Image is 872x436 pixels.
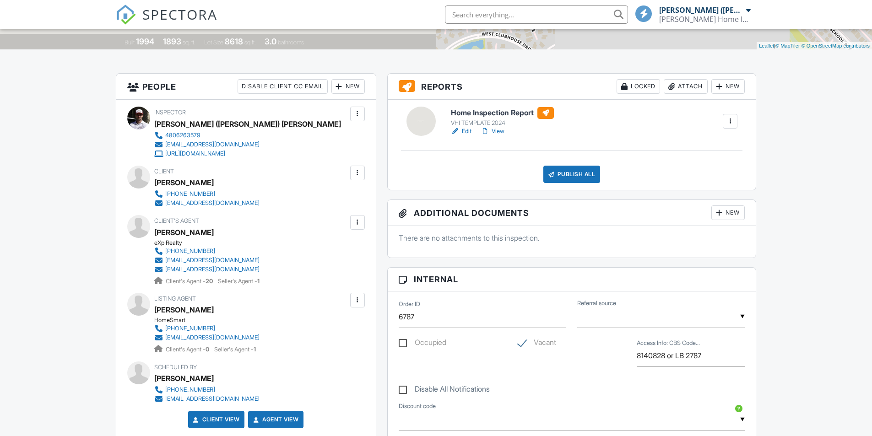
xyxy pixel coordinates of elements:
strong: 0 [206,346,209,353]
div: [EMAIL_ADDRESS][DOMAIN_NAME] [165,199,260,207]
span: Client's Agent - [166,278,214,285]
a: [EMAIL_ADDRESS][DOMAIN_NAME] [154,333,260,342]
a: © MapTiler [775,43,800,48]
div: New [711,79,745,94]
a: 4806263579 [154,131,334,140]
label: Access Info: CBS Code or Lock Box Code [637,339,700,347]
span: Seller's Agent - [214,346,256,353]
div: [PHONE_NUMBER] [165,190,215,198]
div: [EMAIL_ADDRESS][DOMAIN_NAME] [165,395,260,403]
div: 3.0 [265,37,276,46]
a: [EMAIL_ADDRESS][DOMAIN_NAME] [154,265,260,274]
a: View [481,127,504,136]
a: [PHONE_NUMBER] [154,189,260,199]
div: Disable Client CC Email [238,79,328,94]
div: [EMAIL_ADDRESS][DOMAIN_NAME] [165,266,260,273]
h3: Reports [388,74,756,100]
span: sq. ft. [183,39,195,46]
img: The Best Home Inspection Software - Spectora [116,5,136,25]
span: Lot Size [204,39,223,46]
div: | [757,42,872,50]
div: [URL][DOMAIN_NAME] [165,150,225,157]
a: Edit [451,127,471,136]
div: 1893 [163,37,181,46]
a: [EMAIL_ADDRESS][DOMAIN_NAME] [154,199,260,208]
div: [PHONE_NUMBER] [165,248,215,255]
strong: 1 [254,346,256,353]
label: Vacant [518,338,556,350]
a: Leaflet [759,43,774,48]
span: Built [125,39,135,46]
a: [PERSON_NAME] [154,303,214,317]
label: Discount code [399,402,436,410]
label: Referral source [577,299,616,307]
span: Listing Agent [154,295,196,302]
h3: Internal [388,268,756,291]
span: SPECTORA [142,5,217,24]
a: [PHONE_NUMBER] [154,247,260,256]
a: [EMAIL_ADDRESS][DOMAIN_NAME] [154,256,260,265]
a: [EMAIL_ADDRESS][DOMAIN_NAME] [154,394,260,404]
p: There are no attachments to this inspection. [399,233,745,243]
span: Client [154,168,174,175]
strong: 1 [257,278,260,285]
label: Order ID [399,300,420,308]
div: [EMAIL_ADDRESS][DOMAIN_NAME] [165,334,260,341]
a: [URL][DOMAIN_NAME] [154,149,334,158]
div: [PHONE_NUMBER] [165,386,215,393]
span: Seller's Agent - [218,278,260,285]
strong: 20 [206,278,213,285]
h6: Home Inspection Report [451,107,554,119]
div: 8618 [225,37,243,46]
a: [EMAIL_ADDRESS][DOMAIN_NAME] [154,140,334,149]
input: Search everything... [445,5,628,24]
span: Client's Agent [154,217,199,224]
div: [PERSON_NAME] [154,176,214,189]
div: Attach [664,79,708,94]
div: Locked [617,79,660,94]
a: [PHONE_NUMBER] [154,385,260,394]
div: [EMAIL_ADDRESS][DOMAIN_NAME] [165,141,260,148]
div: New [711,205,745,220]
label: Occupied [399,338,446,350]
a: [PHONE_NUMBER] [154,324,260,333]
div: [PERSON_NAME] ([PERSON_NAME]) [PERSON_NAME] [659,5,744,15]
label: Disable All Notifications [399,385,490,396]
div: [PHONE_NUMBER] [165,325,215,332]
span: Inspector [154,109,186,116]
span: bathrooms [278,39,304,46]
input: Access Info: CBS Code or Lock Box Code [637,344,745,367]
a: Agent View [251,415,298,424]
div: eXp Realty [154,239,267,247]
div: [PERSON_NAME] [154,371,214,385]
a: [PERSON_NAME] [154,226,214,239]
a: SPECTORA [116,12,217,32]
div: HomeSmart [154,317,267,324]
h3: Additional Documents [388,200,756,226]
div: 1994 [136,37,154,46]
div: VHI TEMPLATE 2024 [451,119,554,127]
span: sq.ft. [244,39,256,46]
div: [PERSON_NAME] ([PERSON_NAME]) [PERSON_NAME] [154,117,341,131]
div: 4806263579 [165,132,200,139]
a: Client View [191,415,240,424]
div: New [331,79,365,94]
h3: People [116,74,376,100]
div: Vannier Home Inspections, LLC [659,15,751,24]
div: [EMAIL_ADDRESS][DOMAIN_NAME] [165,257,260,264]
div: Publish All [543,166,601,183]
span: Scheduled By [154,364,197,371]
a: Home Inspection Report VHI TEMPLATE 2024 [451,107,554,127]
span: Client's Agent - [166,346,211,353]
a: © OpenStreetMap contributors [802,43,870,48]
